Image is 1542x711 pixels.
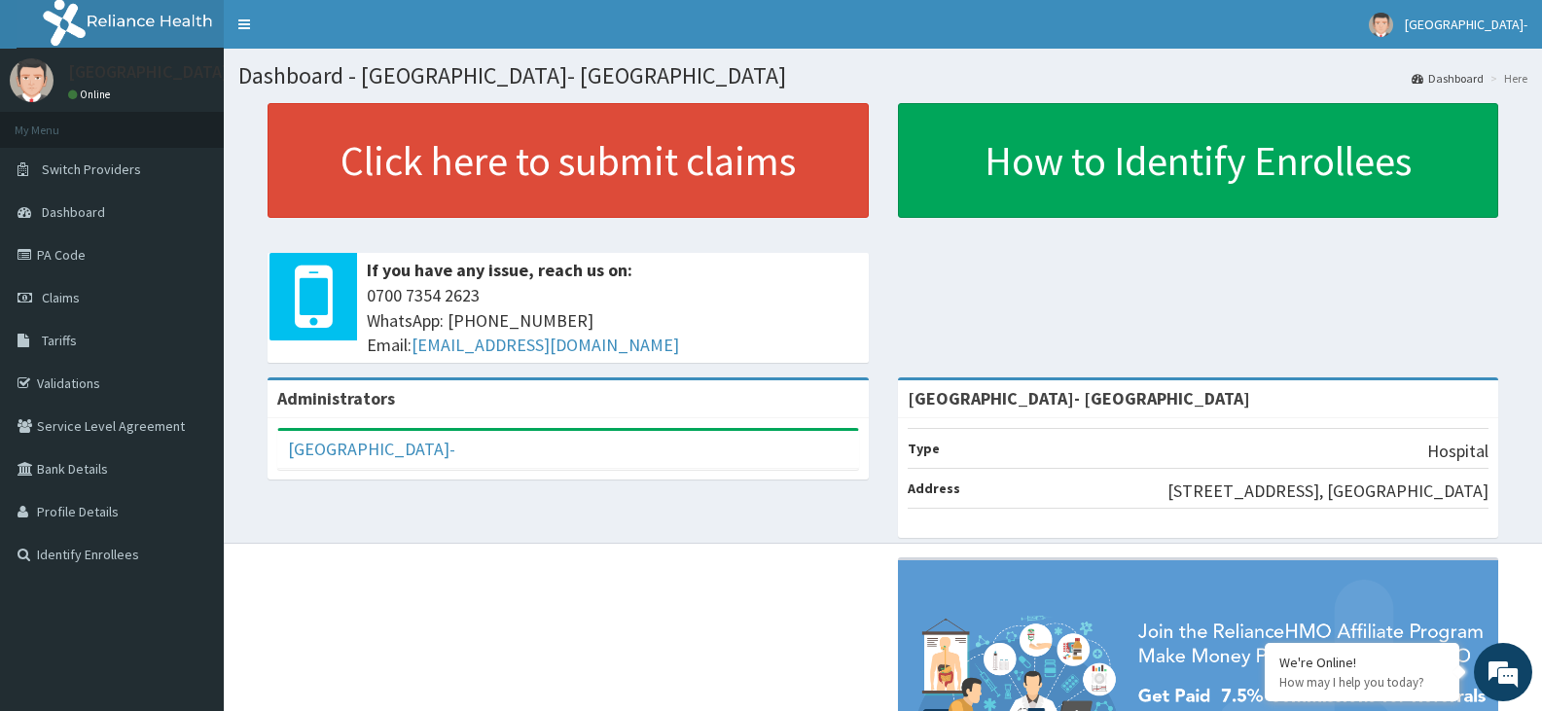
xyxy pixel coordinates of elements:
[412,334,679,356] a: [EMAIL_ADDRESS][DOMAIN_NAME]
[68,88,115,101] a: Online
[68,63,234,81] p: [GEOGRAPHIC_DATA]-
[288,438,455,460] a: [GEOGRAPHIC_DATA]-
[1369,13,1393,37] img: User Image
[1486,70,1527,87] li: Here
[1427,439,1488,464] p: Hospital
[367,283,859,358] span: 0700 7354 2623 WhatsApp: [PHONE_NUMBER] Email:
[42,160,141,178] span: Switch Providers
[238,63,1527,89] h1: Dashboard - [GEOGRAPHIC_DATA]- [GEOGRAPHIC_DATA]
[908,440,940,457] b: Type
[908,387,1250,409] strong: [GEOGRAPHIC_DATA]- [GEOGRAPHIC_DATA]
[908,480,960,497] b: Address
[1412,70,1484,87] a: Dashboard
[1405,16,1527,33] span: [GEOGRAPHIC_DATA]-
[1167,479,1488,504] p: [STREET_ADDRESS], [GEOGRAPHIC_DATA]
[277,387,395,409] b: Administrators
[42,332,77,349] span: Tariffs
[1279,654,1445,671] div: We're Online!
[42,289,80,306] span: Claims
[367,259,632,281] b: If you have any issue, reach us on:
[898,103,1499,218] a: How to Identify Enrollees
[42,203,105,221] span: Dashboard
[268,103,869,218] a: Click here to submit claims
[1279,674,1445,691] p: How may I help you today?
[10,58,54,102] img: User Image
